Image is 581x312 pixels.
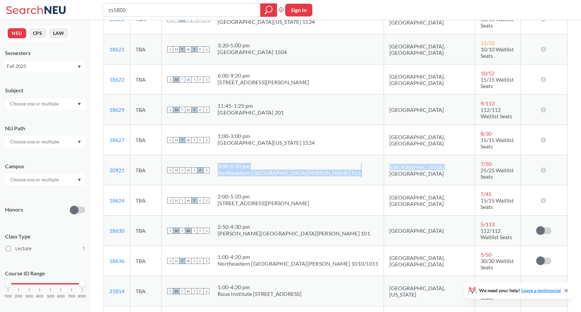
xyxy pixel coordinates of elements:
td: [GEOGRAPHIC_DATA] [384,216,475,246]
svg: Dropdown arrow [78,103,81,105]
span: T [179,197,185,204]
span: W [185,107,191,113]
span: 15/15 Waitlist Seats [480,16,514,29]
span: 10 / 52 [480,70,495,76]
td: [GEOGRAPHIC_DATA], [GEOGRAPHIC_DATA] [384,125,475,155]
div: 2:00 - 5:20 pm [218,193,309,200]
span: 4000 [36,295,44,298]
span: Class Type [5,233,85,240]
span: T [191,197,197,204]
a: 18627 [109,137,124,143]
span: M [173,137,179,143]
svg: magnifying glass [265,5,273,15]
span: S [203,197,209,204]
span: 10/10 Waitlist Seats [480,46,514,59]
td: [GEOGRAPHIC_DATA], [GEOGRAPHIC_DATA] [384,185,475,216]
span: S [203,228,209,234]
a: 18630 [109,227,124,234]
span: M [173,107,179,113]
span: M [173,167,179,173]
button: NEU [8,28,26,38]
p: Honors [5,206,23,214]
span: T [191,288,197,294]
span: T [191,228,197,234]
button: CPS [29,28,46,38]
div: [GEOGRAPHIC_DATA][US_STATE] 1524 [218,139,315,146]
span: T [179,77,185,83]
div: Roux Institute [STREET_ADDRESS] [218,291,302,297]
span: 112/112 Waitlist Seats [480,106,512,119]
svg: Dropdown arrow [78,179,81,181]
label: Lecture [6,244,85,253]
span: W [185,258,191,264]
span: W [185,46,191,52]
button: Sign In [285,4,312,16]
span: T [191,77,197,83]
a: 18621 [109,46,124,52]
td: TBA [130,246,162,276]
span: T [191,167,197,173]
span: 5 / 113 [480,221,495,227]
span: 9 / 113 [480,100,495,106]
span: 5 / 50 [480,251,492,258]
span: S [203,46,209,52]
div: Semesters [5,49,85,57]
span: S [203,167,209,173]
span: T [191,46,197,52]
div: magnifying glass [260,3,277,17]
span: M [173,288,179,294]
a: 18636 [109,258,124,264]
input: Choose one or multiple [7,138,63,146]
span: S [167,137,173,143]
td: TBA [130,185,162,216]
td: [GEOGRAPHIC_DATA], [GEOGRAPHIC_DATA] [384,155,475,185]
a: 21814 [109,288,124,294]
div: Northeastern [GEOGRAPHIC_DATA][PERSON_NAME] 1010/1011 [218,260,378,267]
span: 7000 [68,295,76,298]
span: S [167,288,173,294]
span: 7 / 50 [480,161,492,167]
a: 18629 [109,106,124,113]
svg: Dropdown arrow [78,141,81,143]
span: T [179,167,185,173]
span: S [203,288,209,294]
button: LAW [49,28,68,38]
a: 20921 [109,167,124,173]
a: 18624 [109,197,124,204]
span: F [197,228,203,234]
div: 3:00 - 6:20 pm [218,163,361,170]
td: TBA [130,216,162,246]
div: Dropdown arrow [5,174,85,185]
span: 7 / 45 [480,191,492,197]
span: T [179,228,185,234]
div: Fall 2025Dropdown arrow [5,61,85,72]
span: W [185,77,191,83]
input: Choose one or multiple [7,176,63,184]
span: T [179,288,185,294]
td: TBA [130,64,162,95]
span: T [191,107,197,113]
span: 5000 [46,295,54,298]
span: S [203,137,209,143]
td: TBA [130,276,162,306]
span: W [185,137,191,143]
span: S [203,77,209,83]
span: 1000 [4,295,12,298]
div: 3:20 - 5:00 pm [218,42,287,49]
td: TBA [130,155,162,185]
div: NU Path [5,125,85,132]
span: 3000 [25,295,33,298]
span: F [197,137,203,143]
div: 1:00 - 4:20 pm [218,284,302,291]
span: S [167,167,173,173]
span: F [197,258,203,264]
span: W [185,228,191,234]
span: F [197,46,203,52]
span: S [167,197,173,204]
span: M [173,46,179,52]
span: S [203,107,209,113]
span: M [173,258,179,264]
span: We need your help! [479,288,561,293]
div: [GEOGRAPHIC_DATA] 1504 [218,49,287,55]
div: Northeastern [GEOGRAPHIC_DATA][PERSON_NAME] 916 [218,170,361,176]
